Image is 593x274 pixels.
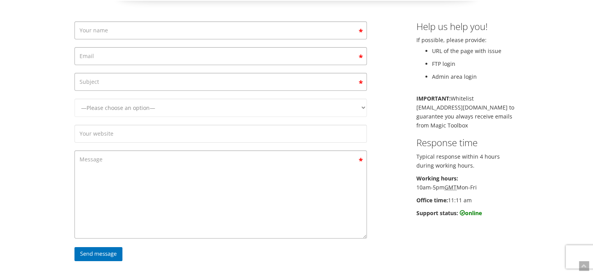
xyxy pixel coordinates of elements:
input: Your name [74,21,367,39]
b: Office time: [416,196,448,204]
b: Support status: [416,209,458,217]
input: Subject [74,73,367,91]
acronym: Greenwich Mean Time [444,184,457,191]
form: Contact form [74,21,367,265]
div: If possible, please provide: [411,21,525,221]
h3: Response time [416,138,519,148]
input: Send message [74,247,123,261]
b: online [460,209,482,217]
input: Email [74,47,367,65]
li: URL of the page with issue [432,46,519,55]
b: Working hours: [416,175,458,182]
li: Admin area login [432,72,519,81]
p: Whitelist [EMAIL_ADDRESS][DOMAIN_NAME] to guarantee you always receive emails from Magic Toolbox [416,94,519,130]
p: Typical response within 4 hours during working hours. [416,152,519,170]
li: FTP login [432,59,519,68]
input: Your website [74,125,367,143]
h3: Help us help you! [416,21,519,32]
b: IMPORTANT: [416,95,451,102]
p: 11:11 am [416,196,519,205]
p: 10am-5pm Mon-Fri [416,174,519,192]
